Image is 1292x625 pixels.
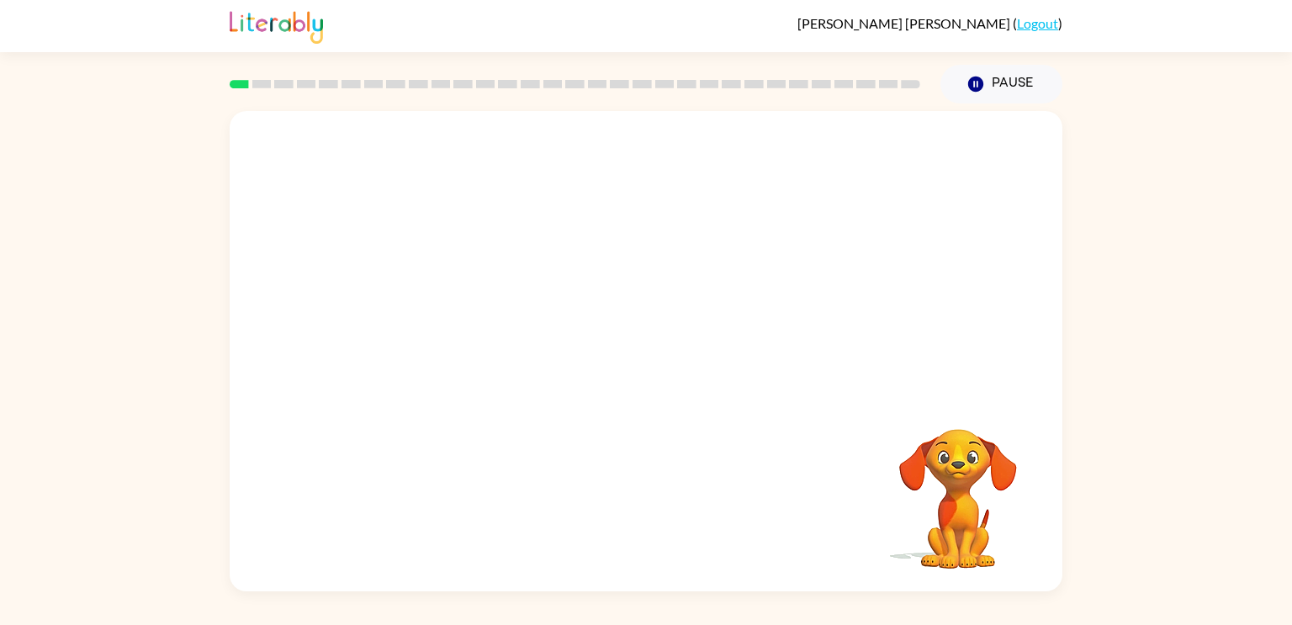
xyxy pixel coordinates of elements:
video: Your browser must support playing .mp4 files to use Literably. Please try using another browser. [874,403,1042,571]
span: [PERSON_NAME] [PERSON_NAME] [797,15,1013,31]
div: ( ) [797,15,1062,31]
a: Logout [1017,15,1058,31]
img: Literably [230,7,323,44]
button: Pause [940,65,1062,103]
